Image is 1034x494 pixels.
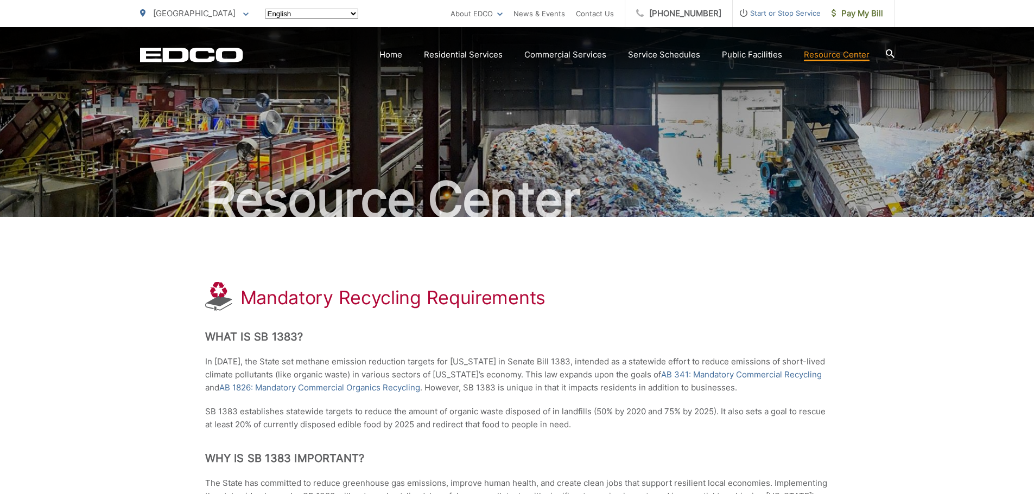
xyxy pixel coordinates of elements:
a: About EDCO [451,7,503,20]
a: AB 341: Mandatory Commercial Recycling [661,368,822,381]
a: Home [379,48,402,61]
a: Public Facilities [722,48,782,61]
h2: Why is SB 1383 Important? [205,452,829,465]
h2: Resource Center [140,172,895,227]
h2: What is SB 1383? [205,330,829,343]
a: AB 1826: Mandatory Commercial Organics Recycling [219,381,420,394]
a: News & Events [513,7,565,20]
a: Commercial Services [524,48,606,61]
a: EDCD logo. Return to the homepage. [140,47,243,62]
p: In [DATE], the State set methane emission reduction targets for [US_STATE] in Senate Bill 1383, i... [205,355,829,394]
span: Pay My Bill [832,7,883,20]
p: SB 1383 establishes statewide targets to reduce the amount of organic waste disposed of in landfi... [205,405,829,431]
span: [GEOGRAPHIC_DATA] [153,8,236,18]
a: Contact Us [576,7,614,20]
a: Resource Center [804,48,870,61]
select: Select a language [265,9,358,19]
a: Service Schedules [628,48,700,61]
h1: Mandatory Recycling Requirements [240,287,545,309]
a: Residential Services [424,48,503,61]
